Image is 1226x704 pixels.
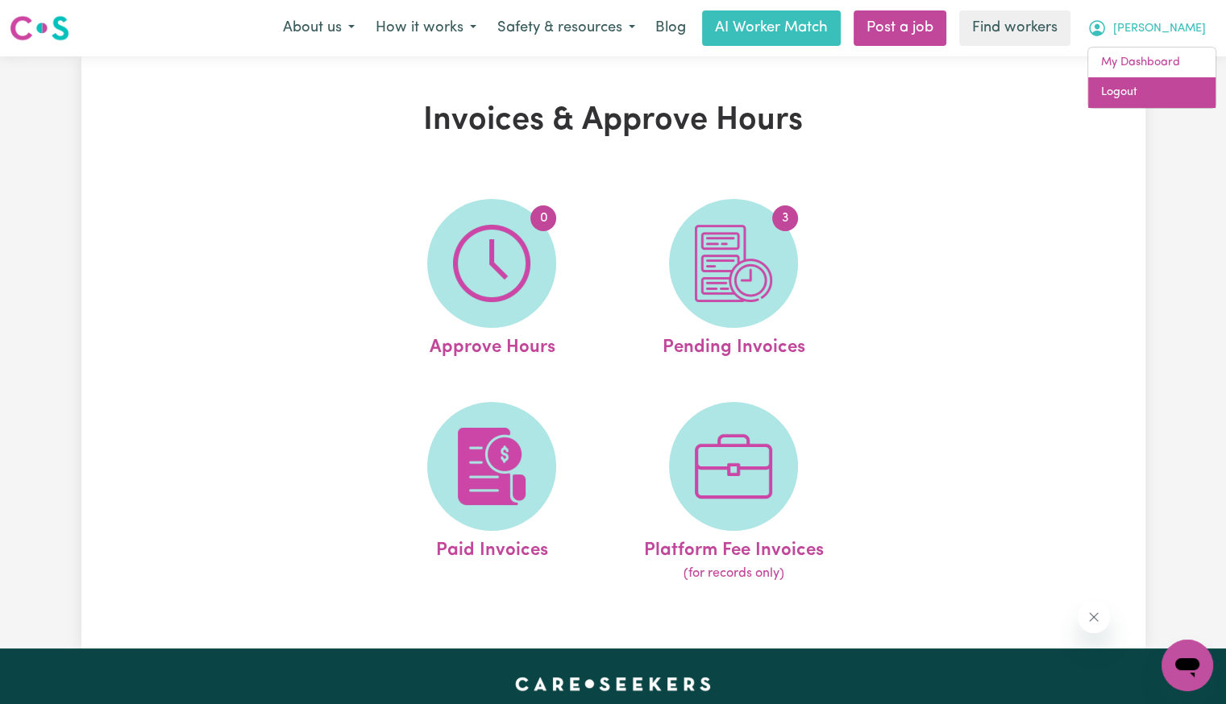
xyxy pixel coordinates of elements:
[436,531,548,565] span: Paid Invoices
[772,205,798,231] span: 3
[10,11,98,24] span: Need any help?
[644,531,824,565] span: Platform Fee Invoices
[487,11,646,45] button: Safety & resources
[959,10,1070,46] a: Find workers
[268,101,958,140] h1: Invoices & Approve Hours
[272,11,365,45] button: About us
[617,199,850,362] a: Pending Invoices
[646,10,696,46] a: Blog
[515,677,711,690] a: Careseekers home page
[1077,11,1216,45] button: My Account
[702,10,841,46] a: AI Worker Match
[1162,640,1213,691] iframe: Button to launch messaging window
[684,564,784,583] span: (for records only)
[1078,601,1110,633] iframe: Close message
[530,205,556,231] span: 0
[10,10,69,47] a: Careseekers logo
[854,10,946,46] a: Post a job
[10,14,69,43] img: Careseekers logo
[429,328,555,362] span: Approve Hours
[376,199,608,362] a: Approve Hours
[1087,47,1216,109] div: My Account
[1113,20,1206,38] span: [PERSON_NAME]
[376,402,608,584] a: Paid Invoices
[663,328,805,362] span: Pending Invoices
[365,11,487,45] button: How it works
[617,402,850,584] a: Platform Fee Invoices(for records only)
[1088,77,1216,108] a: Logout
[1088,48,1216,78] a: My Dashboard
